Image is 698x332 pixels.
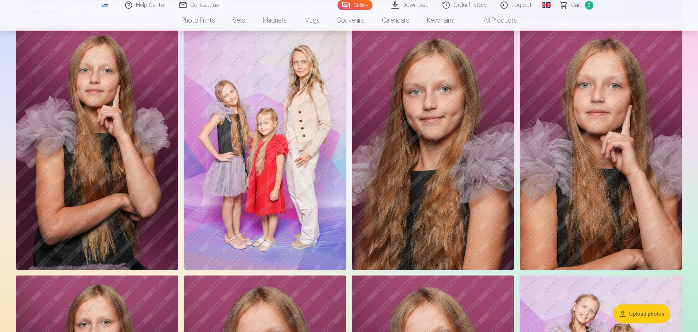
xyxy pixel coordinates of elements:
a: All products [463,10,526,31]
a: Magnets [254,10,296,31]
a: Mugs [296,10,328,31]
a: Keychains [418,10,463,31]
a: Calendars [373,10,418,31]
button: Upload photos [613,304,670,323]
img: /fa1 [101,3,109,7]
a: Photo prints [173,10,224,31]
a: Sets [224,10,254,31]
a: Souvenirs [328,10,373,31]
span: Сart [571,1,582,9]
span: 0 [585,1,593,9]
